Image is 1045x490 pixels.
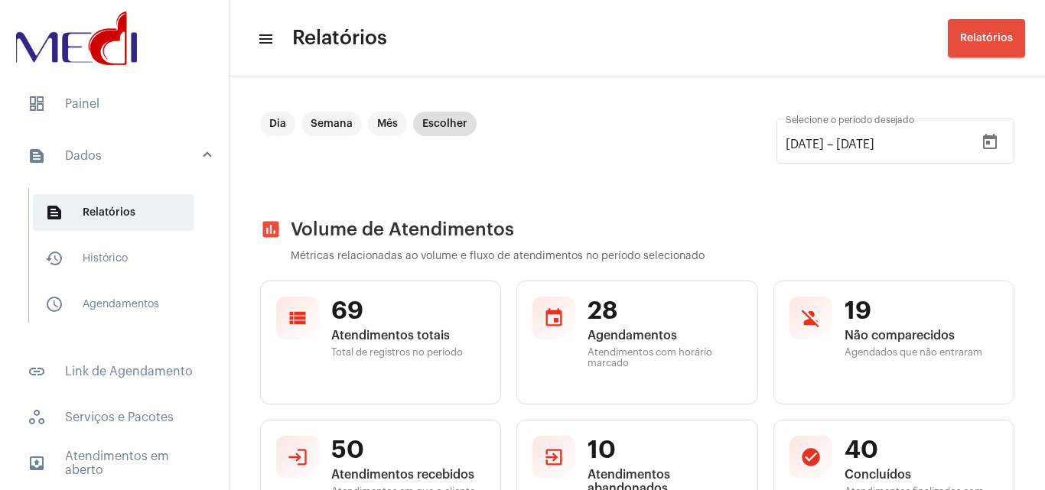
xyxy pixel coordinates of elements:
span: Serviços e Pacotes [15,399,213,436]
mat-icon: event [543,307,565,329]
span: Atendimentos com horário marcado [588,347,741,368]
span: Total de registros no período [331,347,485,358]
span: 19 [845,297,998,326]
span: 50 [331,436,485,465]
mat-icon: person_off [800,307,822,329]
span: Relatórios [33,194,194,231]
span: sidenav icon [28,408,46,427]
mat-icon: assessment [260,219,282,240]
span: 40 [845,436,998,465]
mat-icon: exit_to_app [543,446,565,468]
mat-icon: login [287,446,308,468]
span: Atendimentos totais [331,329,485,342]
span: Atendimentos recebidos [331,468,485,482]
span: Agendamentos [588,329,741,342]
mat-icon: view_list [287,307,308,329]
mat-icon: sidenav icon [45,249,63,268]
span: Relatórios [960,33,1013,44]
span: Painel [15,86,213,122]
div: sidenav iconDados [9,180,229,344]
span: Histórico [33,240,194,277]
mat-icon: sidenav icon [45,203,63,222]
img: d3a1b5fa-500b-b90f-5a1c-719c20e9830b.png [12,8,141,69]
mat-chip: Dia [260,112,295,136]
span: Não comparecidos [845,329,998,342]
mat-icon: sidenav icon [28,454,46,472]
mat-chip: Escolher [413,112,477,136]
h2: Volume de Atendimentos [260,219,1014,240]
span: 28 [588,297,741,326]
mat-expansion-panel-header: sidenav iconDados [9,131,229,180]
span: sidenav icon [28,95,46,113]
mat-icon: sidenav icon [45,295,63,313]
span: – [827,138,833,151]
button: Open calendar [975,127,1005,157]
mat-icon: sidenav icon [28,147,46,165]
mat-panel-title: Dados [28,147,204,165]
mat-chip: Mês [368,112,407,136]
span: 10 [588,436,741,465]
p: Métricas relacionadas ao volume e fluxo de atendimentos no período selecionado [291,251,1014,262]
span: Agendados que não entraram [845,347,998,358]
mat-icon: check_circle [800,446,822,468]
span: 69 [331,297,485,326]
mat-icon: sidenav icon [28,362,46,381]
span: Atendimentos em aberto [15,445,213,482]
button: Relatórios [948,19,1025,57]
span: Concluídos [845,468,998,482]
input: Data do fim [836,138,928,151]
mat-chip: Semana [301,112,362,136]
span: Relatórios [292,26,387,50]
input: Data de início [786,138,824,151]
span: Agendamentos [33,286,194,323]
mat-icon: sidenav icon [257,30,272,48]
span: Link de Agendamento [15,353,213,390]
